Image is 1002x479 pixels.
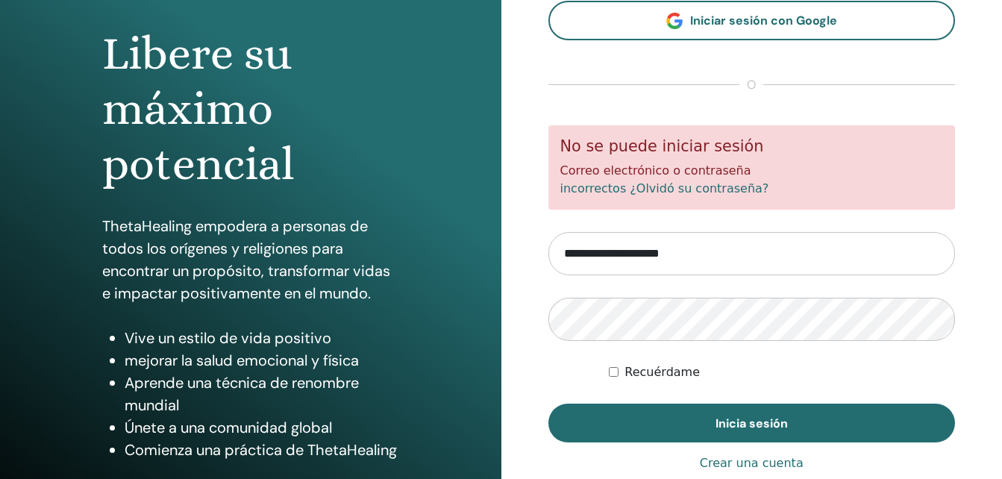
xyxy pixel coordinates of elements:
a: Crear una cuenta [700,454,804,472]
div: Keep me authenticated indefinitely or until I manually logout [609,363,955,381]
a: incorrectos ¿Olvidó su contraseña? [560,181,769,195]
li: Comienza una práctica de ThetaHealing [125,439,399,461]
span: Iniciar sesión con Google [690,13,837,28]
li: Vive un estilo de vida positivo [125,327,399,349]
font: Correo electrónico o contraseña [560,163,769,195]
h1: Libere su máximo potencial [102,26,399,192]
li: Aprende una técnica de renombre mundial [125,372,399,416]
span: o [739,76,763,94]
a: Iniciar sesión con Google [548,1,956,40]
p: ThetaHealing empodera a personas de todos los orígenes y religiones para encontrar un propósito, ... [102,215,399,304]
button: Inicia sesión [548,404,956,442]
li: mejorar la salud emocional y física [125,349,399,372]
label: Recuérdame [624,363,700,381]
span: Inicia sesión [716,416,788,431]
font: No se puede iniciar sesión [560,137,764,155]
li: Únete a una comunidad global [125,416,399,439]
